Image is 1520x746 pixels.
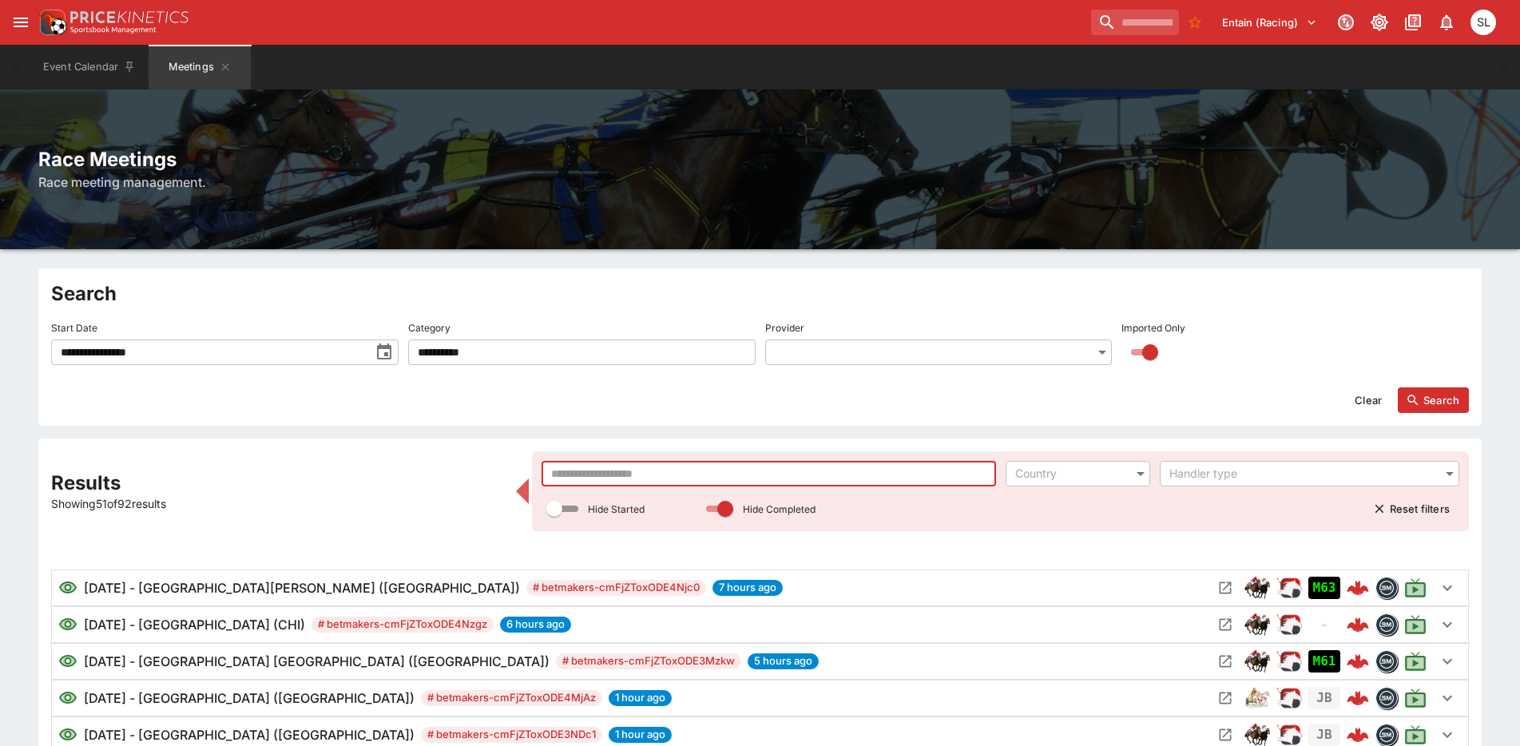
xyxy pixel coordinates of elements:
p: Imported Only [1121,321,1185,335]
div: horse_racing [1244,575,1270,601]
button: Connected to PK [1331,8,1360,37]
button: Open Meeting [1212,685,1238,711]
h6: Race meeting management. [38,173,1482,192]
button: Search [1398,387,1469,413]
button: Open Meeting [1212,612,1238,637]
div: horse_racing [1244,612,1270,637]
span: 1 hour ago [609,727,672,743]
div: Country [1015,466,1125,482]
p: Category [408,321,450,335]
button: Meetings [149,45,251,89]
img: horse_racing.png [1244,612,1270,637]
h6: [DATE] - [GEOGRAPHIC_DATA] (CHI) [84,615,305,634]
h6: [DATE] - [GEOGRAPHIC_DATA] ([GEOGRAPHIC_DATA]) [84,688,415,708]
button: Reset filters [1364,496,1459,522]
span: # betmakers-cmFjZToxODE4Nzgz [312,617,494,633]
img: betmakers.png [1376,651,1397,672]
div: No Jetbet [1308,613,1340,636]
div: betmakers [1375,577,1398,599]
img: horse_racing.png [1244,575,1270,601]
img: PriceKinetics [70,11,189,23]
span: 5 hours ago [748,653,819,669]
span: 6 hours ago [500,617,571,633]
div: betmakers [1375,687,1398,709]
span: 7 hours ago [712,580,783,596]
svg: Live [1404,613,1427,636]
div: ParallelRacing Handler [1276,649,1302,674]
div: Handler type [1169,466,1434,482]
svg: Visible [58,688,77,708]
button: Open Meeting [1212,649,1238,674]
h6: [DATE] - [GEOGRAPHIC_DATA][PERSON_NAME] ([GEOGRAPHIC_DATA]) [84,578,520,597]
div: ParallelRacing Handler [1276,612,1302,637]
p: Start Date [51,321,97,335]
span: # betmakers-cmFjZToxODE4Njc0 [526,580,706,596]
p: Provider [765,321,804,335]
img: logo-cerberus--red.svg [1347,687,1369,709]
button: Open Meeting [1212,575,1238,601]
img: Sportsbook Management [70,26,157,34]
div: betmakers [1375,724,1398,746]
div: ParallelRacing Handler [1276,575,1302,601]
svg: Live [1404,687,1427,709]
img: logo-cerberus--red.svg [1347,724,1369,746]
button: Event Calendar [34,45,145,89]
svg: Live [1404,650,1427,673]
span: 1 hour ago [609,690,672,706]
button: Clear [1345,387,1391,413]
span: # betmakers-cmFjZToxODE4MjAz [421,690,602,706]
h2: Results [51,470,506,495]
div: Imported to Jetbet as OPEN [1308,577,1340,599]
div: Singa Livett [1470,10,1496,35]
button: Notifications [1432,8,1461,37]
div: Imported to Jetbet as OPEN [1308,650,1340,673]
img: betmakers.png [1376,614,1397,635]
img: logo-cerberus--red.svg [1347,577,1369,599]
span: # betmakers-cmFjZToxODE3Mzkw [556,653,741,669]
button: Singa Livett [1466,5,1501,40]
h2: Race Meetings [38,147,1482,172]
div: harness_racing [1244,685,1270,711]
svg: Visible [58,652,77,671]
img: harness_racing.png [1244,685,1270,711]
button: Select Tenant [1212,10,1327,35]
svg: Visible [58,615,77,634]
input: search [1091,10,1179,35]
img: betmakers.png [1376,724,1397,745]
img: racing.png [1276,575,1302,601]
svg: Visible [58,725,77,744]
img: betmakers.png [1376,577,1397,598]
div: Jetbet not yet mapped [1308,687,1340,709]
div: betmakers [1375,650,1398,673]
img: logo-cerberus--red.svg [1347,650,1369,673]
button: Documentation [1399,8,1427,37]
svg: Live [1404,724,1427,746]
div: horse_racing [1244,649,1270,674]
img: horse_racing.png [1244,649,1270,674]
button: open drawer [6,8,35,37]
h6: [DATE] - [GEOGRAPHIC_DATA] ([GEOGRAPHIC_DATA]) [84,725,415,744]
span: # betmakers-cmFjZToxODE3NDc1 [421,727,602,743]
svg: Live [1404,577,1427,599]
p: Hide Completed [743,502,816,516]
img: betmakers.png [1376,688,1397,708]
img: racing.png [1276,612,1302,637]
img: PriceKinetics Logo [35,6,67,38]
div: Jetbet not yet mapped [1308,724,1340,746]
div: ParallelRacing Handler [1276,685,1302,711]
button: No Bookmarks [1182,10,1208,35]
button: Toggle light/dark mode [1365,8,1394,37]
img: logo-cerberus--red.svg [1347,613,1369,636]
img: racing.png [1276,649,1302,674]
img: racing.png [1276,685,1302,711]
button: toggle date time picker [370,338,399,367]
svg: Visible [58,578,77,597]
p: Showing 51 of 92 results [51,495,506,512]
h2: Search [51,281,1469,306]
h6: [DATE] - [GEOGRAPHIC_DATA] [GEOGRAPHIC_DATA] ([GEOGRAPHIC_DATA]) [84,652,550,671]
p: Hide Started [588,502,645,516]
div: betmakers [1375,613,1398,636]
